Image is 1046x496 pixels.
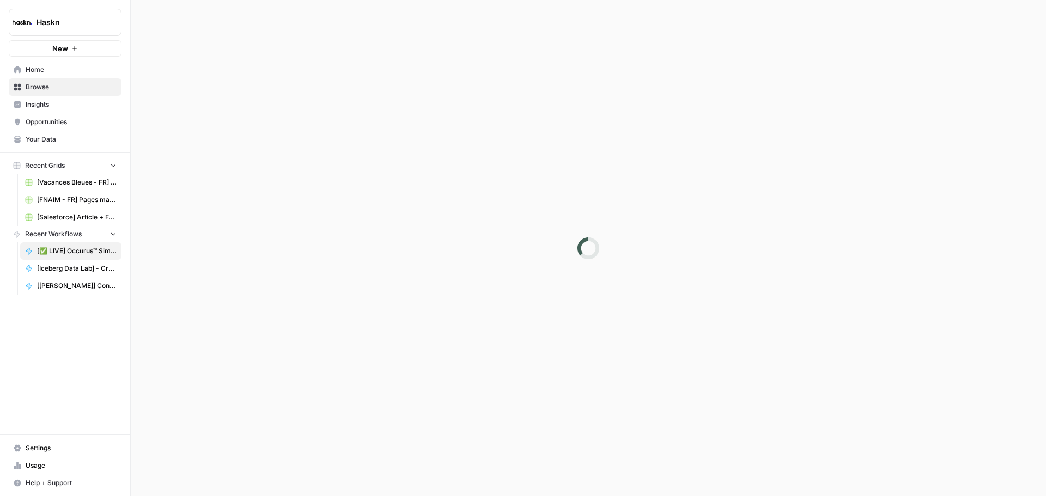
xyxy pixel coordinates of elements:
a: Usage [9,457,121,474]
span: Home [26,65,117,75]
a: [[PERSON_NAME]] Content Brief [20,277,121,295]
button: New [9,40,121,57]
span: Haskn [37,17,102,28]
span: Settings [26,443,117,453]
a: [FNAIM - FR] Pages maison à vendre + ville - 150-300 mots Grid [20,191,121,209]
a: [Vacances Bleues - FR] Pages refonte sites hôtels - [GEOGRAPHIC_DATA] Grid [20,174,121,191]
span: Recent Workflows [25,229,82,239]
span: Opportunities [26,117,117,127]
span: [[PERSON_NAME]] Content Brief [37,281,117,291]
a: Your Data [9,131,121,148]
button: Workspace: Haskn [9,9,121,36]
span: [Iceberg Data Lab] - Création de contenu [37,264,117,273]
span: Help + Support [26,478,117,488]
a: Opportunities [9,113,121,131]
span: New [52,43,68,54]
span: Recent Grids [25,161,65,170]
button: Help + Support [9,474,121,492]
span: Your Data [26,134,117,144]
span: [✅ LIVE] Occurus™ Similarity Auto-Clustering [37,246,117,256]
button: Recent Grids [9,157,121,174]
span: [Vacances Bleues - FR] Pages refonte sites hôtels - [GEOGRAPHIC_DATA] Grid [37,177,117,187]
span: [Salesforce] Article + FAQ + Posts RS / Opti [37,212,117,222]
a: Home [9,61,121,78]
a: Browse [9,78,121,96]
img: Haskn Logo [13,13,32,32]
a: Settings [9,439,121,457]
span: Browse [26,82,117,92]
span: Insights [26,100,117,109]
a: [Salesforce] Article + FAQ + Posts RS / Opti [20,209,121,226]
a: Insights [9,96,121,113]
span: [FNAIM - FR] Pages maison à vendre + ville - 150-300 mots Grid [37,195,117,205]
button: Recent Workflows [9,226,121,242]
span: Usage [26,461,117,470]
a: [✅ LIVE] Occurus™ Similarity Auto-Clustering [20,242,121,260]
a: [Iceberg Data Lab] - Création de contenu [20,260,121,277]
